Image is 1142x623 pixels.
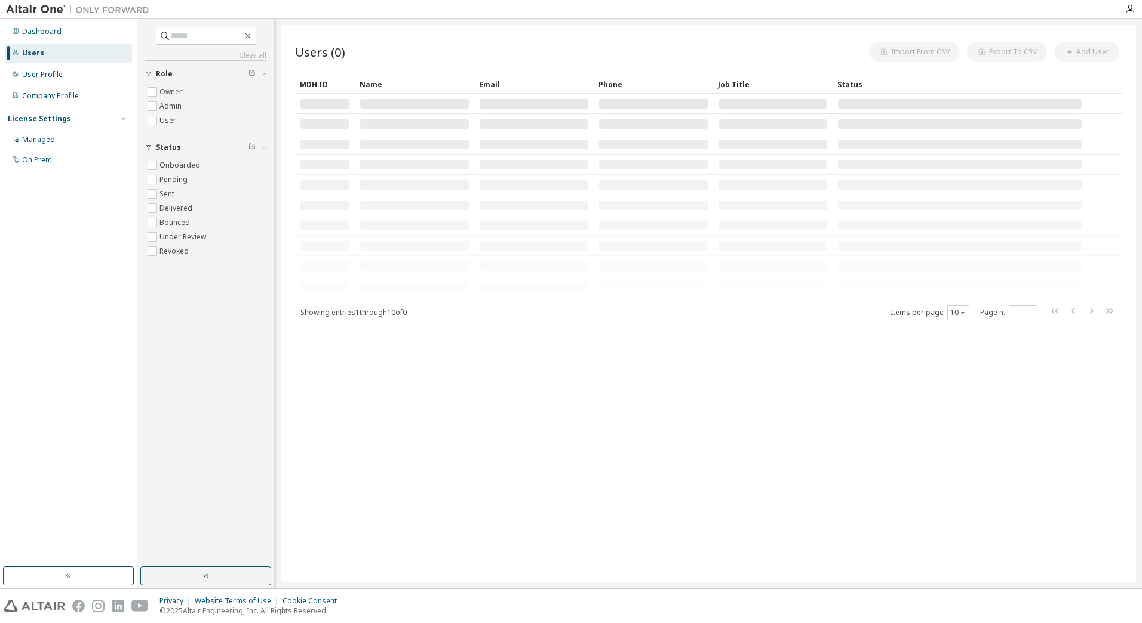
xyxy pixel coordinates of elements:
div: Job Title [718,75,828,94]
div: User Profile [22,70,63,79]
div: Managed [22,135,55,144]
img: linkedin.svg [112,600,124,612]
div: Cookie Consent [283,596,344,606]
label: Admin [159,99,184,113]
span: Page n. [980,305,1037,320]
label: Pending [159,172,190,187]
div: Company Profile [22,91,79,101]
span: Items per page [891,305,969,320]
label: Delivered [159,201,195,215]
div: Name [360,75,469,94]
div: Phone [598,75,708,94]
span: Status [156,143,181,152]
button: Export To CSV [967,42,1047,62]
div: License Settings [8,114,71,124]
button: Add User [1054,42,1119,62]
img: youtube.svg [131,600,149,612]
button: Import From CSV [869,42,960,62]
span: Clear filter [248,143,256,152]
div: Website Terms of Use [195,596,283,606]
label: Revoked [159,244,191,258]
div: Privacy [159,596,195,606]
div: MDH ID [300,75,350,94]
label: Onboarded [159,158,202,172]
div: Dashboard [22,27,62,36]
div: On Prem [22,155,52,165]
span: Clear filter [248,69,256,79]
label: User [159,113,179,128]
span: Role [156,69,173,79]
div: Users [22,48,44,58]
label: Sent [159,187,177,201]
img: instagram.svg [92,600,105,612]
label: Bounced [159,215,192,230]
span: Showing entries 1 through 10 of 0 [300,307,407,317]
img: facebook.svg [72,600,85,612]
button: Role [145,61,266,87]
span: Users (0) [295,44,345,60]
a: Clear all [145,51,266,60]
button: 10 [950,308,966,317]
div: Status [837,75,1082,94]
div: Email [479,75,589,94]
label: Under Review [159,230,208,244]
p: © 2025 Altair Engineering, Inc. All Rights Reserved. [159,606,344,616]
button: Status [145,134,266,161]
label: Owner [159,85,185,99]
img: altair_logo.svg [4,600,65,612]
img: Altair One [6,4,155,16]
